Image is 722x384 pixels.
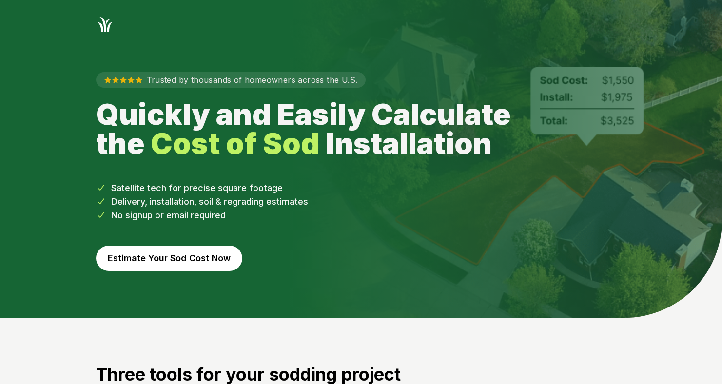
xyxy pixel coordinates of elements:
strong: Cost of Sod [151,126,320,161]
p: Trusted by thousands of homeowners across the U.S. [96,72,366,88]
li: Delivery, installation, soil & regrading [96,195,626,209]
li: No signup or email required [96,209,626,222]
li: Satellite tech for precise square footage [96,181,626,195]
button: Estimate Your Sod Cost Now [96,246,242,271]
h1: Quickly and Easily Calculate the Installation [96,99,533,158]
span: estimates [266,196,308,207]
h3: Three tools for your sodding project [96,365,626,384]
